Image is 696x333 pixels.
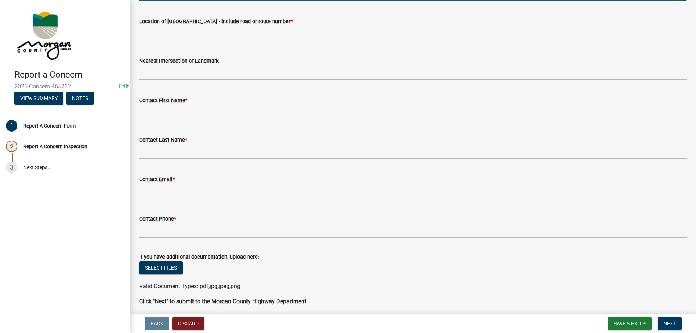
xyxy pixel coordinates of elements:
wm-modal-confirm: Notes [66,96,94,101]
label: Contact First Name [139,98,187,103]
button: Back [145,317,169,330]
span: Save & Exit [614,321,642,326]
div: Report A Concern Form [23,123,76,128]
a: Edit [119,83,129,90]
button: Notes [66,92,94,105]
button: Select files [139,261,183,274]
span: Valid Document Types: pdf,jpg,jpeg,png [139,283,240,290]
span: 2025-Concern-465232 [14,83,116,90]
button: Discard [172,317,204,330]
label: If you have additional documentation, upload here: [139,255,259,260]
div: Report A Concern Inspection [23,144,87,149]
h4: Report a Concern [14,70,125,80]
wm-modal-confirm: Summary [14,96,63,101]
label: Nearest Intersection or Landmark [139,59,219,64]
strong: Click "Next" to submit to the Morgan County Highway Department. [139,298,308,305]
label: Contact Phone [139,217,176,222]
label: Contact Last Name [139,138,187,143]
label: Contact Email [139,177,175,182]
div: 3 [6,162,17,173]
img: Morgan County, Indiana [14,8,73,62]
div: 1 [6,120,17,132]
button: Next [658,317,682,330]
button: View Summary [14,92,63,105]
label: Location of [GEOGRAPHIC_DATA] - include road or route number [139,19,293,24]
button: Save & Exit [608,317,652,330]
div: 2 [6,141,17,152]
span: Back [150,321,163,326]
span: Next [663,321,676,326]
wm-modal-confirm: Edit Application Number [119,83,129,90]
